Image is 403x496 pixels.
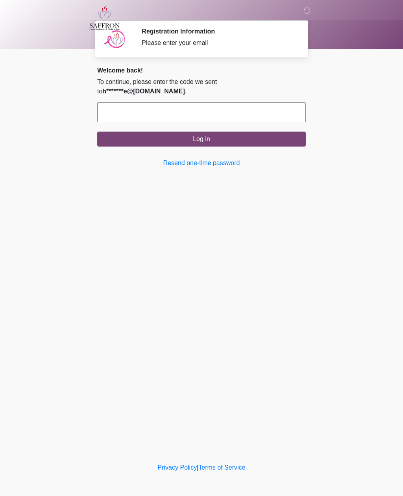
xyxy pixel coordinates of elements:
a: Terms of Service [198,464,245,471]
a: Resend one-time password [97,158,306,168]
img: Agent Avatar [103,28,127,51]
div: Please enter your email [142,38,294,48]
img: Saffron Laser Aesthetics and Medical Spa Logo [89,6,120,30]
h2: Welcome back! [97,67,306,74]
button: Log in [97,132,306,147]
p: To continue, please enter the code we sent to . [97,77,306,96]
a: | [197,464,198,471]
a: Privacy Policy [158,464,197,471]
